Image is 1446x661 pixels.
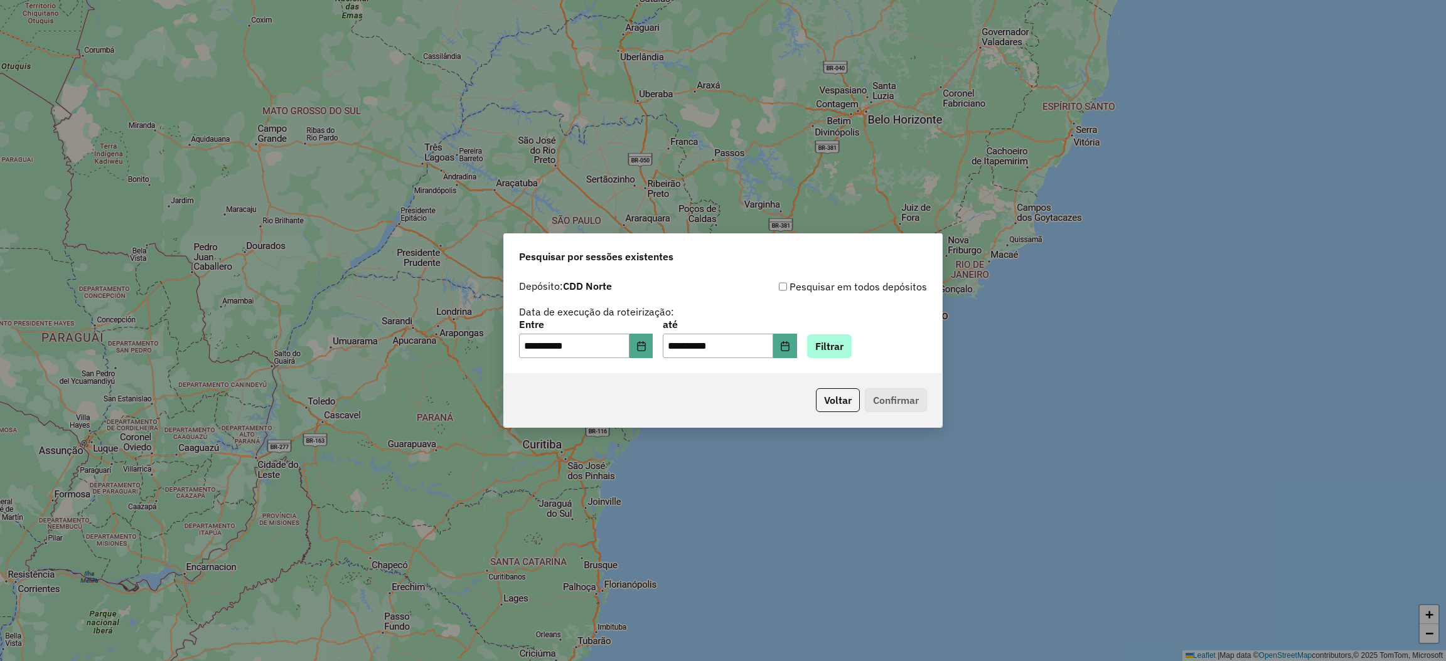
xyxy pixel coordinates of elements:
[629,334,653,359] button: Choose Date
[519,317,653,332] label: Entre
[723,279,927,294] div: Pesquisar em todos depósitos
[563,280,612,292] strong: CDD Norte
[773,334,797,359] button: Choose Date
[519,249,673,264] span: Pesquisar por sessões existentes
[519,304,674,319] label: Data de execução da roteirização:
[807,334,852,358] button: Filtrar
[816,388,860,412] button: Voltar
[663,317,796,332] label: até
[519,278,612,293] label: Depósito:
